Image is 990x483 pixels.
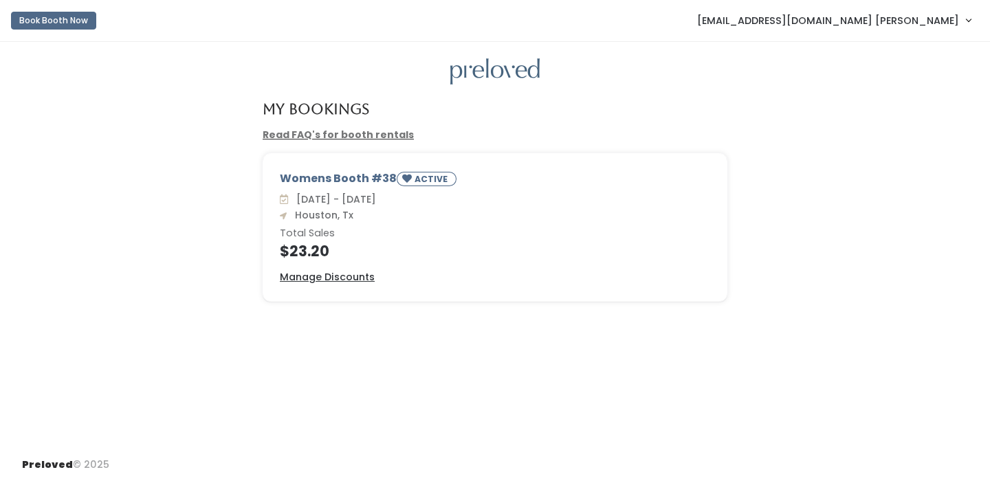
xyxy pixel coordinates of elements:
h4: $23.20 [280,243,710,259]
a: [EMAIL_ADDRESS][DOMAIN_NAME] [PERSON_NAME] [683,5,984,35]
a: Manage Discounts [280,270,375,284]
span: [EMAIL_ADDRESS][DOMAIN_NAME] [PERSON_NAME] [697,13,959,28]
img: preloved logo [450,58,540,85]
div: © 2025 [22,447,109,472]
small: ACTIVE [415,173,450,185]
span: [DATE] - [DATE] [291,192,376,206]
u: Manage Discounts [280,270,375,284]
h6: Total Sales [280,228,710,239]
a: Read FAQ's for booth rentals [263,128,414,142]
span: Houston, Tx [289,208,353,222]
a: Book Booth Now [11,5,96,36]
span: Preloved [22,458,73,471]
div: Womens Booth #38 [280,170,710,192]
button: Book Booth Now [11,12,96,30]
h4: My Bookings [263,101,369,117]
